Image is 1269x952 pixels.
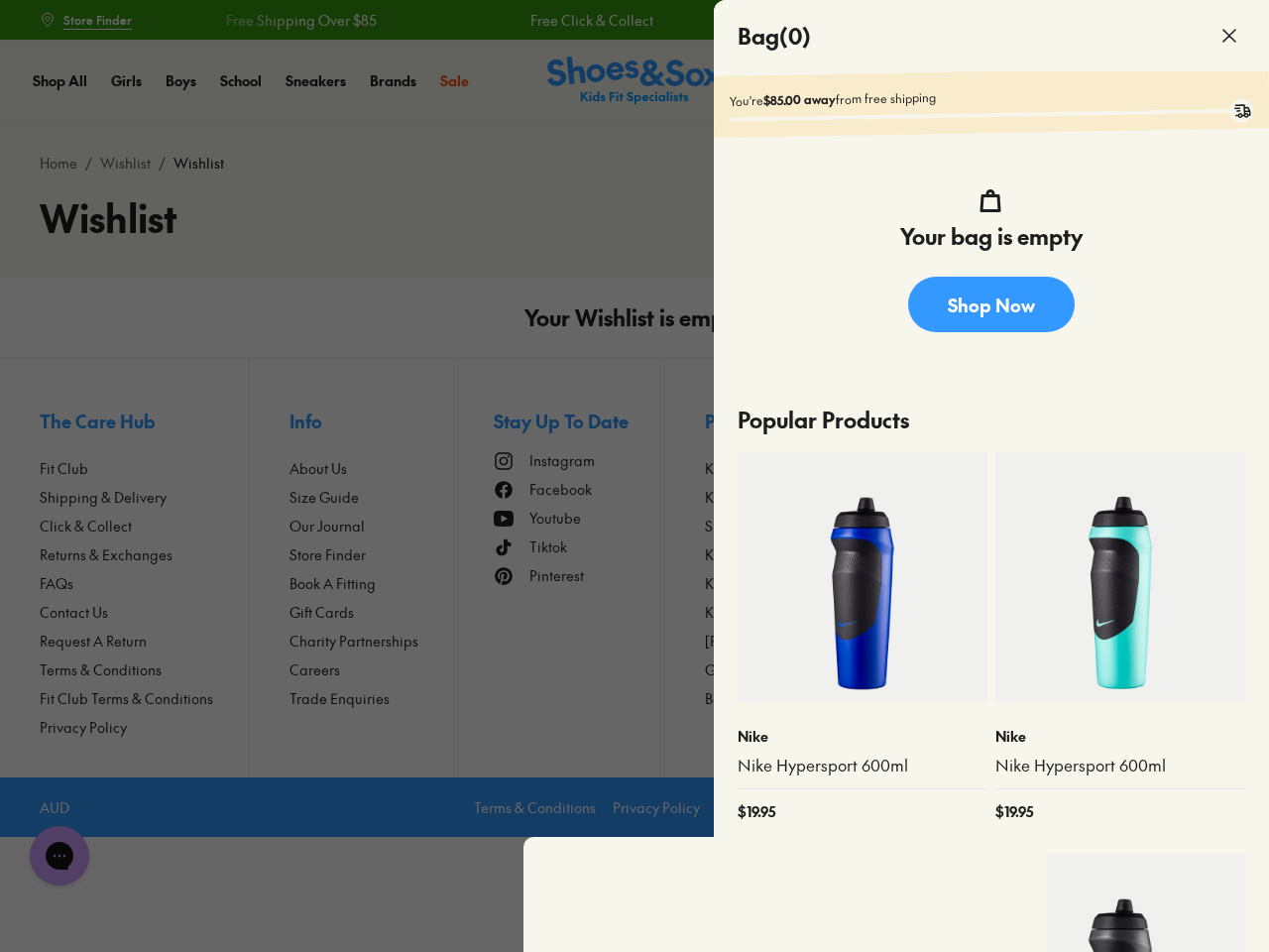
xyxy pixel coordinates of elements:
[763,91,836,108] b: $85.00 away
[995,726,1245,747] p: Nike
[995,755,1245,776] a: Nike Hypersport 600ml
[738,726,987,747] p: Nike
[10,7,69,66] button: Gorgias live chat
[995,801,1033,822] span: $ 19.95
[738,755,987,776] a: Nike Hypersport 600ml
[908,277,1075,332] a: Shop Now
[900,220,1083,253] h4: Your bag is empty
[738,801,775,822] span: $ 19.95
[730,82,1253,109] p: You're from free shipping
[738,388,1245,452] p: Popular Products
[738,20,811,53] h4: Bag ( 0 )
